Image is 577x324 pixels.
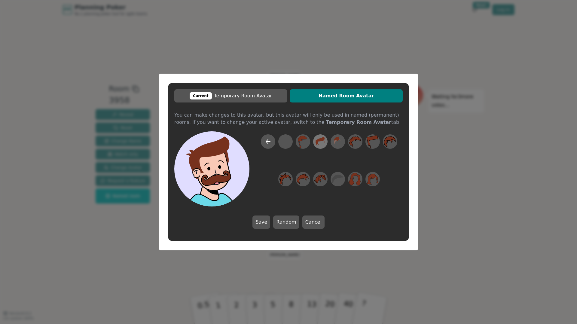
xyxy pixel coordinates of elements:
div: You can make changes to this avatar, but this avatar will only be used in named (permanent) rooms... [174,112,403,116]
button: Named Room Avatar [290,89,403,102]
button: Random [273,215,299,229]
div: Current [190,92,212,99]
span: Temporary Room Avatar [177,92,284,99]
button: CurrentTemporary Room Avatar [174,89,287,102]
button: Save [252,215,270,229]
span: Named Room Avatar [293,92,400,99]
button: Cancel [302,215,325,229]
b: Temporary Room Avatar [326,119,391,125]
